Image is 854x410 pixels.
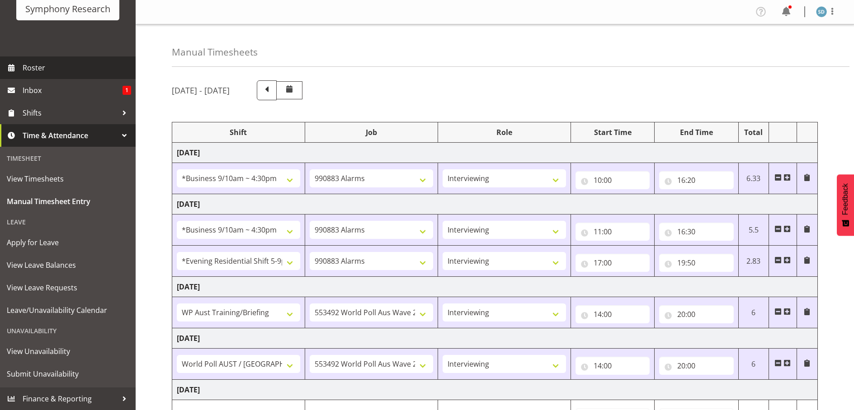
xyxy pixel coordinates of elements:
span: Manual Timesheet Entry [7,195,129,208]
td: [DATE] [172,143,818,163]
div: Leave [2,213,133,231]
input: Click to select... [576,305,650,323]
td: [DATE] [172,328,818,349]
div: Start Time [576,127,650,138]
a: View Leave Balances [2,254,133,276]
td: 6 [738,297,769,328]
h4: Manual Timesheets [172,47,258,57]
span: View Unavailability [7,345,129,358]
span: View Leave Requests [7,281,129,294]
a: Submit Unavailability [2,363,133,385]
td: [DATE] [172,277,818,297]
span: Leave/Unavailability Calendar [7,303,129,317]
div: Timesheet [2,149,133,168]
span: Apply for Leave [7,236,129,249]
td: [DATE] [172,194,818,214]
div: Unavailability [2,321,133,340]
button: Feedback - Show survey [837,174,854,236]
td: 6 [738,349,769,380]
span: View Timesheets [7,172,129,186]
input: Click to select... [576,254,650,272]
a: Manual Timesheet Entry [2,190,133,213]
td: [DATE] [172,380,818,400]
div: Job [310,127,433,138]
a: View Unavailability [2,340,133,363]
h5: [DATE] - [DATE] [172,85,230,95]
input: Click to select... [576,171,650,189]
div: Total [743,127,764,138]
span: Finance & Reporting [23,392,118,405]
input: Click to select... [659,223,734,241]
img: shareen-davis1939.jpg [816,6,827,17]
span: Inbox [23,84,123,97]
input: Click to select... [659,254,734,272]
input: Click to select... [576,223,650,241]
td: 6.33 [738,163,769,194]
span: Roster [23,61,131,75]
td: 2.83 [738,246,769,277]
div: Shift [177,127,300,138]
a: View Leave Requests [2,276,133,299]
div: Role [443,127,566,138]
span: View Leave Balances [7,258,129,272]
input: Click to select... [659,171,734,189]
span: Feedback [841,183,849,215]
a: View Timesheets [2,168,133,190]
span: Time & Attendance [23,129,118,142]
a: Leave/Unavailability Calendar [2,299,133,321]
span: 1 [123,86,131,95]
input: Click to select... [659,305,734,323]
a: Apply for Leave [2,231,133,254]
input: Click to select... [659,357,734,375]
div: Symphony Research [25,2,110,16]
div: End Time [659,127,734,138]
td: 5.5 [738,214,769,246]
input: Click to select... [576,357,650,375]
span: Submit Unavailability [7,367,129,381]
span: Shifts [23,106,118,120]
